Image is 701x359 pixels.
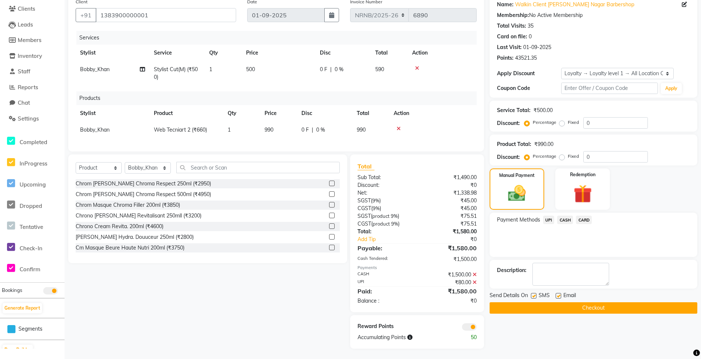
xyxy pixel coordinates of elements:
[352,334,449,341] div: Accumulating Points
[543,216,555,224] span: UPI
[18,36,41,43] span: Members
[228,126,231,133] span: 1
[539,292,550,301] span: SMS
[417,228,482,236] div: ₹1,580.00
[523,43,551,51] div: 01-09-2025
[223,105,260,122] th: Qty
[2,99,63,107] a: Chat
[358,205,371,212] span: CGST
[20,223,43,230] span: Tentative
[497,140,531,148] div: Product Total:
[417,255,482,263] div: ₹1,500.00
[503,183,531,203] img: _cash.svg
[96,8,236,22] input: Search by Name/Mobile/Email/Code
[497,11,690,19] div: No Active Membership
[76,191,211,198] div: Chrom [PERSON_NAME] Chroma Respect 500ml (₹4950)
[18,21,33,28] span: Leads
[497,119,520,127] div: Discount:
[80,126,110,133] span: Bobby_Khan
[20,139,47,146] span: Completed
[20,202,42,209] span: Dropped
[20,266,40,273] span: Confirm
[375,66,384,73] span: 590
[18,325,42,333] span: Segments
[335,66,343,73] span: 0 %
[352,181,417,189] div: Discount:
[18,84,38,91] span: Reports
[373,205,380,211] span: 9%
[301,126,309,134] span: 0 F
[352,189,417,197] div: Net:
[497,70,561,77] div: Apply Discount
[2,67,63,76] a: Staff
[497,266,526,274] div: Description:
[352,255,417,263] div: Cash Tendered:
[358,197,371,204] span: SGST
[497,43,522,51] div: Last Visit:
[497,216,540,224] span: Payment Methods
[352,220,417,228] div: ( )
[391,221,398,227] span: 9%
[490,302,697,314] button: Checkout
[570,171,595,178] label: Redemption
[557,216,573,224] span: CASH
[533,119,556,126] label: Percentage
[352,287,417,296] div: Paid:
[661,83,682,94] button: Apply
[2,115,63,123] a: Settings
[534,140,553,148] div: ₹990.00
[515,54,537,62] div: 43521.35
[76,223,163,230] div: Chrono Cream Revita. 200ml (₹4600)
[316,126,325,134] span: 0 %
[176,162,340,173] input: Search or Scan
[18,68,30,75] span: Staff
[2,287,22,293] span: Bookings
[154,126,207,133] span: Web Tecniart 2 (₹660)
[417,181,482,189] div: ₹0
[358,213,371,219] span: SGST
[3,345,33,355] button: Page Builder
[499,172,535,179] label: Manual Payment
[490,292,528,301] span: Send Details On
[497,107,531,114] div: Service Total:
[149,45,205,61] th: Service
[417,212,482,220] div: ₹75.51
[357,126,366,133] span: 990
[417,197,482,205] div: ₹45.00
[497,11,529,19] div: Membership:
[265,126,273,133] span: 990
[76,45,149,61] th: Stylist
[372,213,390,219] span: product
[417,279,482,286] div: ₹80.00
[497,22,526,30] div: Total Visits:
[246,66,255,73] span: 500
[352,212,417,220] div: ( )
[297,105,352,122] th: Disc
[2,83,63,92] a: Reports
[76,233,194,241] div: [PERSON_NAME] Hydra. Douuceur 250ml (₹2800)
[497,1,514,8] div: Name:
[408,45,477,61] th: Action
[352,236,428,243] a: Add Tip
[18,99,30,106] span: Chat
[515,1,634,8] a: Walkin Client [PERSON_NAME] Nagar Barbershop
[352,323,417,331] div: Reward Points
[533,107,553,114] div: ₹500.00
[20,181,46,188] span: Upcoming
[358,163,374,170] span: Total
[76,105,149,122] th: Stylist
[358,220,371,227] span: CGST
[2,5,63,13] a: Clients
[149,105,223,122] th: Product
[3,303,42,313] button: Generate Report
[529,33,532,41] div: 0
[352,271,417,279] div: CASH
[80,66,110,73] span: Bobby_Khan
[528,22,533,30] div: 35
[76,244,184,252] div: Cm Masque Beure Haute Nutri 200ml (₹3750)
[352,244,417,252] div: Payable:
[352,197,417,205] div: ( )
[352,205,417,212] div: ( )
[373,221,390,227] span: product
[389,105,477,122] th: Action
